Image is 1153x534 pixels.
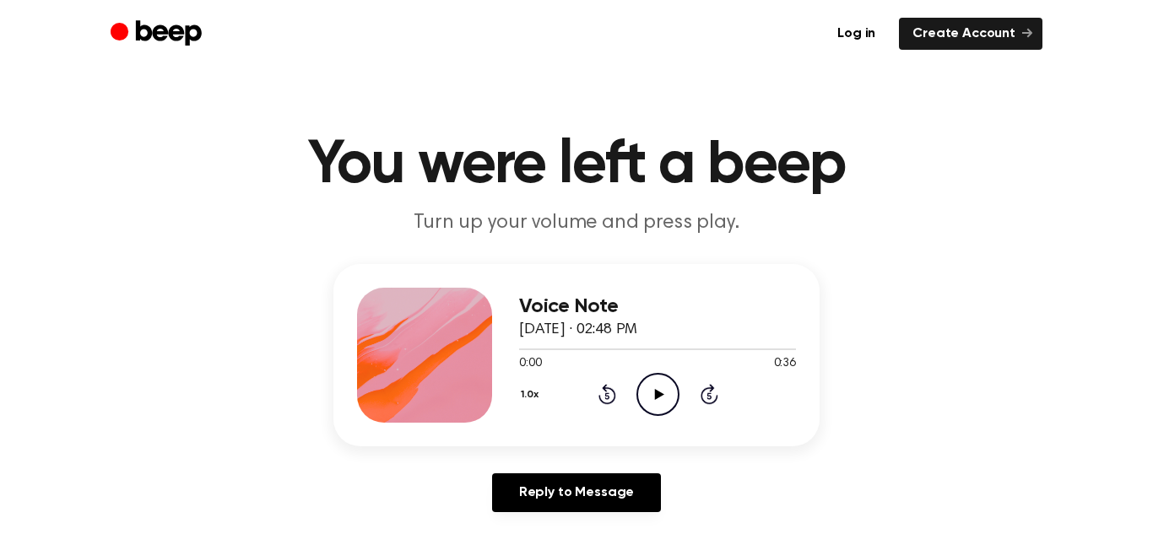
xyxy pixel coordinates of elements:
h3: Voice Note [519,295,796,318]
button: 1.0x [519,380,545,409]
span: 0:36 [774,355,796,373]
p: Turn up your volume and press play. [252,209,901,237]
a: Log in [824,18,889,50]
h1: You were left a beep [144,135,1009,196]
a: Create Account [899,18,1042,50]
span: 0:00 [519,355,541,373]
span: [DATE] · 02:48 PM [519,322,637,337]
a: Reply to Message [492,473,661,512]
a: Beep [111,18,206,51]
